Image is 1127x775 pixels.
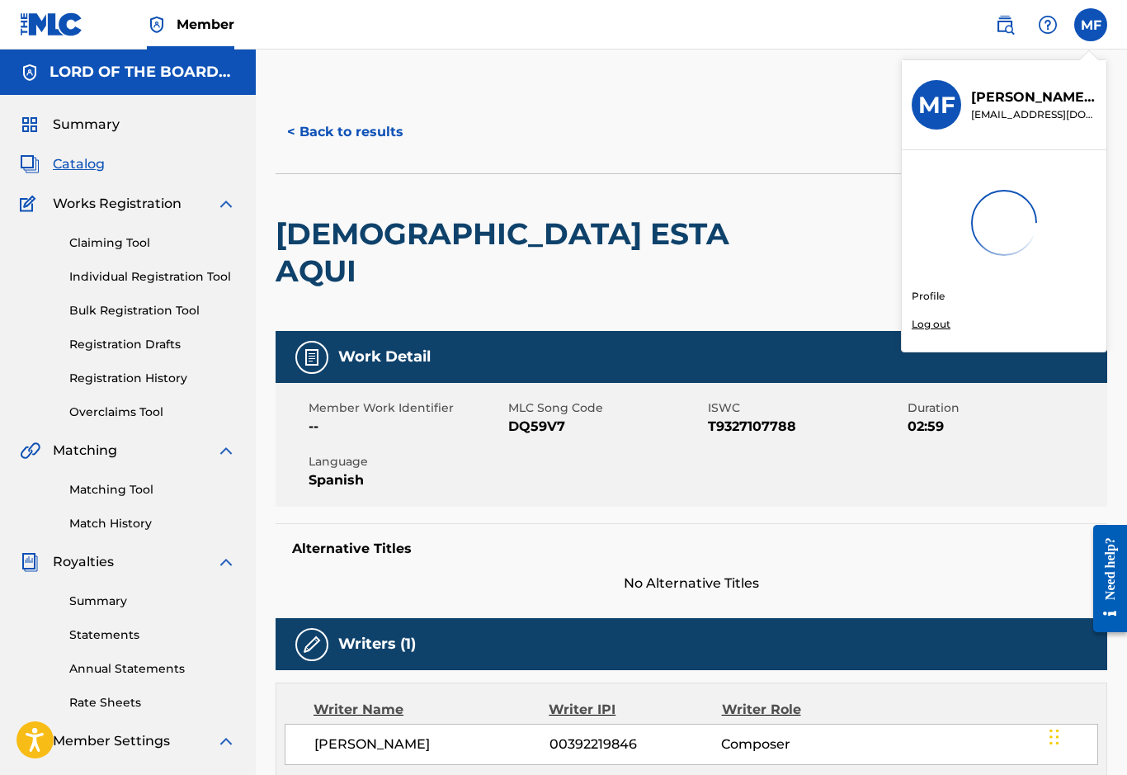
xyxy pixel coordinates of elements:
[20,154,40,174] img: Catalog
[908,417,1103,437] span: 02:59
[549,735,722,754] span: 00392219846
[1031,8,1064,41] div: Help
[338,347,431,366] h5: Work Detail
[908,399,1103,417] span: Duration
[216,552,236,572] img: expand
[988,8,1021,41] a: Public Search
[69,336,236,353] a: Registration Drafts
[276,215,775,290] h2: [DEMOGRAPHIC_DATA] ESTA AQUI
[20,194,41,214] img: Works Registration
[1038,15,1058,35] img: help
[1074,8,1107,41] div: User Menu
[276,574,1107,593] span: No Alternative Titles
[995,15,1015,35] img: search
[20,115,40,135] img: Summary
[53,115,120,135] span: Summary
[69,268,236,286] a: Individual Registration Tool
[69,515,236,532] a: Match History
[302,347,322,367] img: Work Detail
[912,289,945,304] a: Profile
[302,635,322,654] img: Writers
[69,694,236,711] a: Rate Sheets
[508,399,704,417] span: MLC Song Code
[53,194,182,214] span: Works Registration
[216,194,236,214] img: expand
[69,626,236,644] a: Statements
[912,317,950,332] p: Log out
[53,441,117,461] span: Matching
[147,15,167,35] img: Top Rightsholder
[276,111,415,153] button: < Back to results
[508,417,704,437] span: DQ59V7
[69,593,236,610] a: Summary
[53,731,170,751] span: Member Settings
[20,441,40,461] img: Matching
[1081,16,1101,35] span: MF
[50,63,236,82] h5: LORD OF THE BOARDS MUSIC PUBLISHING
[721,735,878,754] span: Composer
[20,115,120,135] a: SummarySummary
[314,735,549,754] span: [PERSON_NAME]
[69,660,236,678] a: Annual Statements
[1081,511,1127,647] iframe: Resource Center
[971,87,1096,107] p: Michael Fuentes
[53,154,105,174] span: Catalog
[69,370,236,387] a: Registration History
[971,107,1096,122] p: services@metropoliscc.com
[20,552,40,572] img: Royalties
[216,441,236,461] img: expand
[1049,712,1059,762] div: Drag
[20,12,83,36] img: MLC Logo
[69,404,236,421] a: Overclaims Tool
[177,15,234,34] span: Member
[20,63,40,83] img: Accounts
[722,700,879,720] div: Writer Role
[314,700,549,720] div: Writer Name
[309,470,504,490] span: Spanish
[957,176,1050,269] img: preloader
[1044,696,1127,775] iframe: Chat Widget
[69,481,236,499] a: Matching Tool
[20,154,105,174] a: CatalogCatalog
[708,399,903,417] span: ISWC
[708,417,903,437] span: T9327107788
[292,541,1091,557] h5: Alternative Titles
[53,552,114,572] span: Royalties
[338,635,416,654] h5: Writers (1)
[216,731,236,751] img: expand
[549,700,721,720] div: Writer IPI
[69,302,236,319] a: Bulk Registration Tool
[918,91,955,120] h3: MF
[309,453,504,470] span: Language
[309,399,504,417] span: Member Work Identifier
[69,234,236,252] a: Claiming Tool
[309,417,504,437] span: --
